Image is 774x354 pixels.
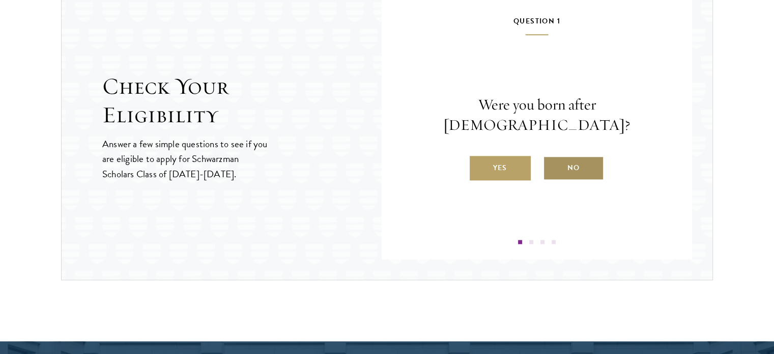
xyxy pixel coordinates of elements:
h5: Question 1 [412,15,662,35]
p: Were you born after [DEMOGRAPHIC_DATA]? [412,95,662,135]
label: Yes [470,156,531,180]
h2: Check Your Eligibility [102,72,382,129]
p: Answer a few simple questions to see if you are eligible to apply for Schwarzman Scholars Class o... [102,137,269,181]
label: No [543,156,604,180]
